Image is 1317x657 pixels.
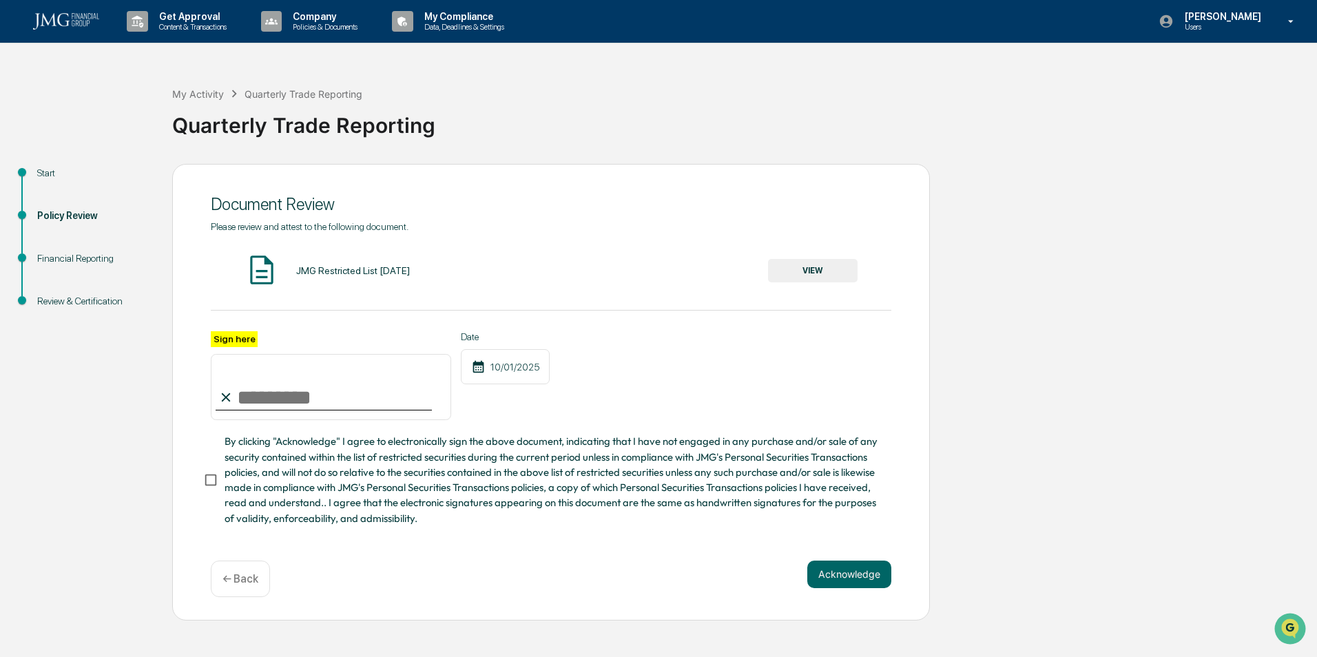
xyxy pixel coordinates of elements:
[137,233,167,244] span: Pylon
[114,174,171,187] span: Attestations
[1174,22,1268,32] p: Users
[245,253,279,287] img: Document Icon
[14,201,25,212] div: 🔎
[148,22,234,32] p: Content & Transactions
[1273,612,1310,649] iframe: Open customer support
[100,175,111,186] div: 🗄️
[211,331,258,347] label: Sign here
[413,11,511,22] p: My Compliance
[14,29,251,51] p: How can we help?
[461,349,550,384] div: 10/01/2025
[234,109,251,126] button: Start new chat
[222,572,258,585] p: ← Back
[33,13,99,30] img: logo
[47,119,174,130] div: We're available if you need us!
[296,265,410,276] div: JMG Restricted List [DATE]
[97,233,167,244] a: Powered byPylon
[282,22,364,32] p: Policies & Documents
[245,88,362,100] div: Quarterly Trade Reporting
[172,88,224,100] div: My Activity
[47,105,226,119] div: Start new chat
[461,331,550,342] label: Date
[211,221,408,232] span: Please review and attest to the following document.
[148,11,234,22] p: Get Approval
[14,175,25,186] div: 🖐️
[28,174,89,187] span: Preclearance
[211,194,891,214] div: Document Review
[172,102,1310,138] div: Quarterly Trade Reporting
[807,561,891,588] button: Acknowledge
[28,200,87,213] span: Data Lookup
[1174,11,1268,22] p: [PERSON_NAME]
[8,168,94,193] a: 🖐️Preclearance
[37,166,150,180] div: Start
[14,105,39,130] img: 1746055101610-c473b297-6a78-478c-a979-82029cc54cd1
[282,11,364,22] p: Company
[37,294,150,309] div: Review & Certification
[94,168,176,193] a: 🗄️Attestations
[413,22,511,32] p: Data, Deadlines & Settings
[8,194,92,219] a: 🔎Data Lookup
[225,434,880,526] span: By clicking "Acknowledge" I agree to electronically sign the above document, indicating that I ha...
[37,251,150,266] div: Financial Reporting
[768,259,858,282] button: VIEW
[37,209,150,223] div: Policy Review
